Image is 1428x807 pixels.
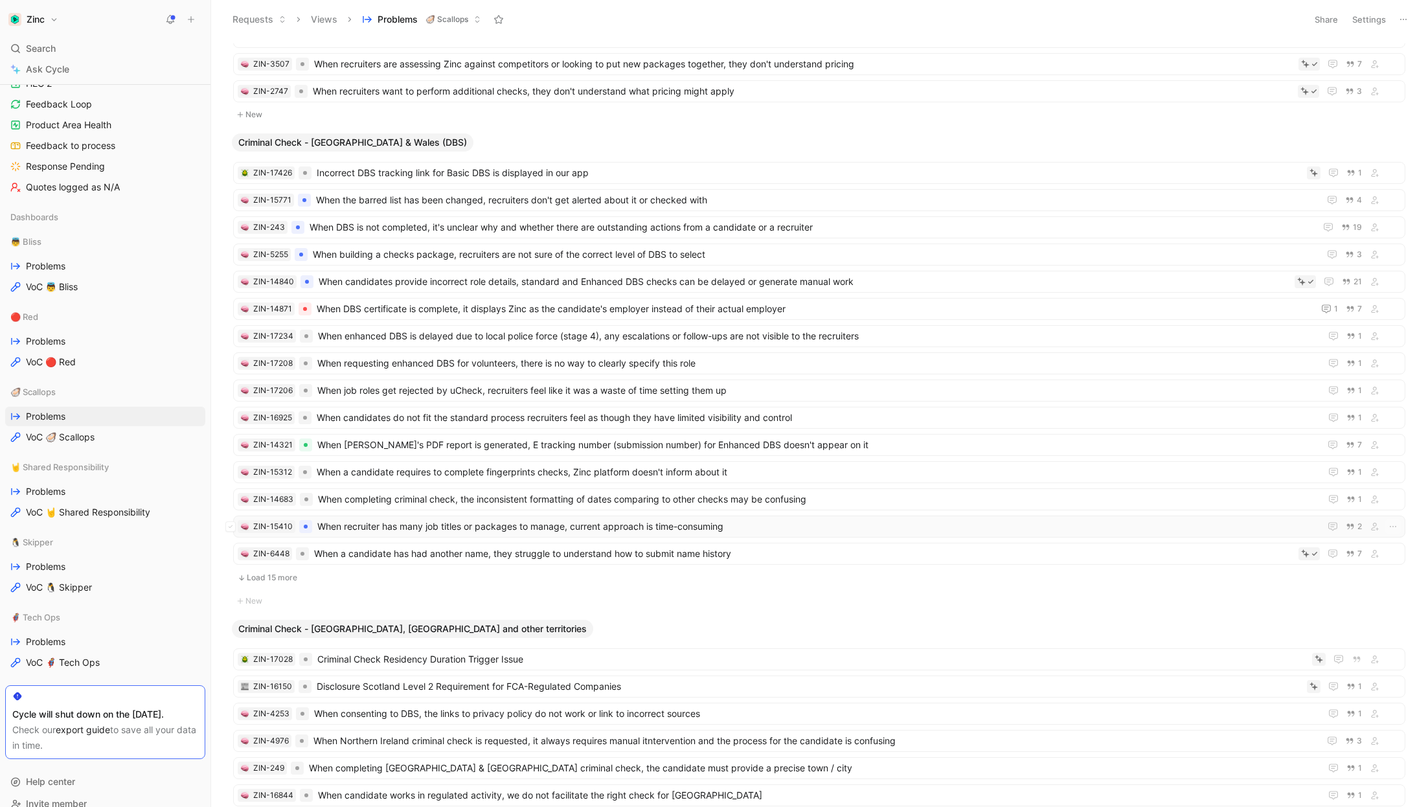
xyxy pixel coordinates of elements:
div: ZIN-243 [253,221,285,234]
button: 🧠 [240,250,249,259]
a: 🧠ZIN-6448When a candidate has had another name, they struggle to understand how to submit name hi... [233,543,1405,565]
a: 🧠ZIN-3507When recruiters are assessing Zinc against competitors or looking to put new packages to... [233,53,1405,75]
button: 🧠 [240,359,249,368]
img: 🧠 [241,791,249,799]
button: 🧠 [240,522,249,531]
span: When recruiters are assessing Zinc against competitors or looking to put new packages together, t... [314,56,1293,72]
div: 🔴 Red [5,307,205,326]
button: 🧠 [240,60,249,69]
button: 7 [1343,302,1365,316]
span: When candidates provide incorrect role details, standard and Enhanced DBS checks can be delayed o... [319,274,1289,290]
div: ZIN-5255 [253,248,288,261]
button: 🧠 [240,386,249,395]
button: 1 [1344,492,1365,506]
button: 🪲 [240,168,249,177]
div: ZIN-17206 [253,384,293,397]
span: 7 [1357,305,1362,313]
button: New [232,593,1407,609]
div: ZIN-14840 [253,275,294,288]
div: 🧠 [240,736,249,745]
div: 🧠 [240,764,249,773]
span: When completing [GEOGRAPHIC_DATA] & [GEOGRAPHIC_DATA] criminal check, the candidate must provide ... [309,760,1315,776]
a: VoC 🤘 Shared Responsibility [5,503,205,522]
span: Incorrect DBS tracking link for Basic DBS is displayed in our app [317,165,1302,181]
a: 🧠ZIN-14321When [PERSON_NAME]'s PDF report is generated, E tracking number (submission number) for... [233,434,1405,456]
a: 🧠ZIN-2747When recruiters want to perform additional checks, they don't understand what pricing mi... [233,80,1405,102]
button: 🧠 [240,277,249,286]
span: Disclosure Scotland Level 2 Requirement for FCA-Regulated Companies [317,679,1302,694]
a: 🧠ZIN-15771When the barred list has been changed, recruiters don't get alerted about it or checked... [233,189,1405,211]
a: VoC 🐧 Skipper [5,578,205,597]
span: 1 [1358,495,1362,503]
span: 4 [1357,196,1362,204]
div: 🤘 Shared ResponsibilityProblemsVoC 🤘 Shared Responsibility [5,457,205,522]
a: 🧠ZIN-16925When candidates do not fit the standard process recruiters feel as though they have lim... [233,407,1405,429]
span: Criminal Check - [GEOGRAPHIC_DATA] & Wales (DBS) [238,136,467,149]
img: 🧠 [241,495,249,503]
div: 🧠 [240,468,249,477]
button: 1 [1344,788,1365,802]
a: 🧠ZIN-243When DBS is not completed, it's unclear why and whether there are outstanding actions fro... [233,216,1405,238]
div: ZIN-17426 [253,166,292,179]
img: 🧠 [241,305,249,313]
img: 🧠 [241,196,249,204]
span: When candidates do not fit the standard process recruiters feel as though they have limited visib... [317,410,1315,426]
div: ZIN-17234 [253,330,293,343]
div: Criminal Check - [GEOGRAPHIC_DATA] & Wales (DBS)Load 15 moreNew [227,133,1412,609]
span: Feedback Loop [26,98,92,111]
div: ZIN-249 [253,762,284,775]
a: Feedback Loop [5,95,205,114]
div: 🦪 Scallops [5,382,205,402]
div: ZIN-14871 [253,302,292,315]
div: ZIN-6448 [253,547,289,560]
img: 🧠 [241,737,249,745]
div: 🧠 [240,549,249,558]
div: 👼 Bliss [5,232,205,251]
span: 🐧 Skipper [10,536,53,549]
button: 📰 [240,682,249,691]
div: Main sectionHEC 2Feedback LoopProduct Area HealthFeedback to processResponse PendingQuotes logged... [5,49,205,197]
a: 🧠ZIN-17206When job roles get rejected by uCheck, recruiters feel like it was a waste of time sett... [233,380,1405,402]
a: 🧠ZIN-15312When a candidate requires to complete fingerprints checks, Zinc platform doesn't inform... [233,461,1405,483]
span: When enhanced DBS is delayed due to local police force (stage 4), any escalations or follow-ups a... [318,328,1315,344]
span: Dashboards [10,210,58,223]
img: 🧠 [241,387,249,394]
div: 🦸 Tech OpsProblemsVoC 🦸 Tech Ops [5,608,205,672]
span: When recruiters want to perform additional checks, they don't understand what pricing might apply [313,84,1293,99]
a: 🧠ZIN-15410When recruiter has many job titles or packages to manage, current approach is time-cons... [233,516,1405,538]
button: 1 [1344,383,1365,398]
button: 7 [1343,57,1365,71]
button: 1 [1344,356,1365,370]
a: Ask Cycle [5,60,205,79]
button: 1 [1344,329,1365,343]
a: Product Area Health [5,115,205,135]
button: 🧠 [240,196,249,205]
a: export guide [56,724,110,735]
span: When DBS is not completed, it's unclear why and whether there are outstanding actions from a cand... [310,220,1310,235]
a: 🧠ZIN-5255When building a checks package, recruiters are not sure of the correct level of DBS to s... [233,244,1405,266]
img: 🧠 [241,710,249,718]
span: Criminal Check Residency Duration Trigger Issue [317,652,1307,667]
button: 1 [1344,707,1365,721]
span: 🦪 Scallops [10,385,56,398]
div: ZIN-15771 [253,194,291,207]
button: 🪲 [240,655,249,664]
span: Problems [26,260,65,273]
span: When building a checks package, recruiters are not sure of the correct level of DBS to select [313,247,1314,262]
span: Criminal Check - [GEOGRAPHIC_DATA], [GEOGRAPHIC_DATA] and other territories [238,622,587,635]
span: 🦸 Tech Ops [10,611,60,624]
a: 🧠ZIN-14683When completing criminal check, the inconsistent formatting of dates comparing to other... [233,488,1405,510]
span: 1 [1358,683,1362,690]
span: When consenting to DBS, the links to privacy policy do not work or link to incorrect sources [314,706,1315,722]
img: 🧠 [241,468,249,476]
a: 🧠ZIN-17234When enhanced DBS is delayed due to local police force (stage 4), any escalations or fo... [233,325,1405,347]
button: 🧠 [240,332,249,341]
span: 3 [1357,87,1362,95]
span: When recruiter has many job titles or packages to manage, current approach is time-consuming [317,519,1315,534]
div: 🧠 [240,413,249,422]
span: 1 [1334,305,1338,313]
img: Zinc [8,13,21,26]
span: When [PERSON_NAME]'s PDF report is generated, E tracking number (submission number) for Enhanced ... [317,437,1315,453]
button: Requests [227,10,292,29]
